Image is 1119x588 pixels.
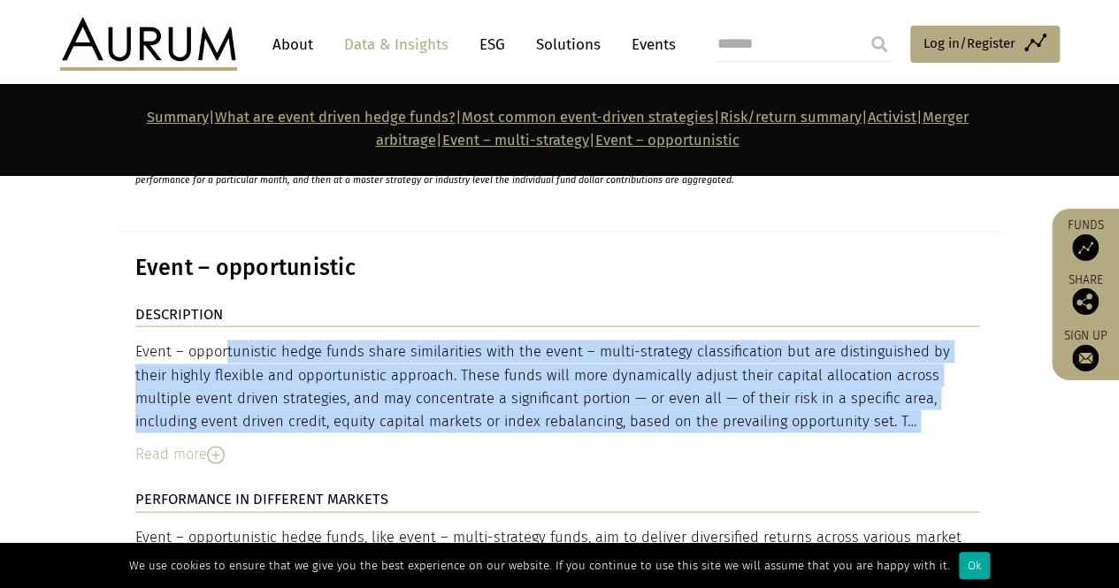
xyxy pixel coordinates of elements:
a: ESG [471,28,514,61]
span: Log in/Register [924,33,1016,54]
img: Read More [207,447,225,464]
a: Activist [868,109,916,126]
strong: | | | | | | | [147,109,969,149]
a: What are event driven hedge funds? [215,109,456,126]
a: Funds [1061,218,1110,261]
img: Sign up to our newsletter [1072,345,1099,371]
div: Event – opportunistic hedge funds share similarities with the event – multi-strategy classificati... [135,340,980,434]
a: Event – opportunistic [595,132,740,149]
a: Event – multi-strategy [442,132,589,149]
input: Submit [862,27,897,62]
a: Sign up [1061,328,1110,371]
a: Most common event-driven strategies [462,109,714,126]
img: Access Funds [1072,234,1099,261]
a: Data & Insights [335,28,457,61]
a: Log in/Register [910,26,1060,63]
a: Risk/return summary [720,109,862,126]
div: Share [1061,274,1110,315]
h3: Event – opportunistic [135,255,980,281]
img: Share this post [1072,288,1099,315]
a: Solutions [527,28,609,61]
a: Events [623,28,676,61]
div: Ok [959,552,990,579]
a: About [264,28,322,61]
img: Aurum [60,18,237,71]
div: Read more [135,443,980,466]
strong: PERFORMANCE IN DIFFERENT MARKETS [135,491,388,508]
a: Summary [147,109,209,126]
strong: DESCRIPTION [135,306,223,323]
